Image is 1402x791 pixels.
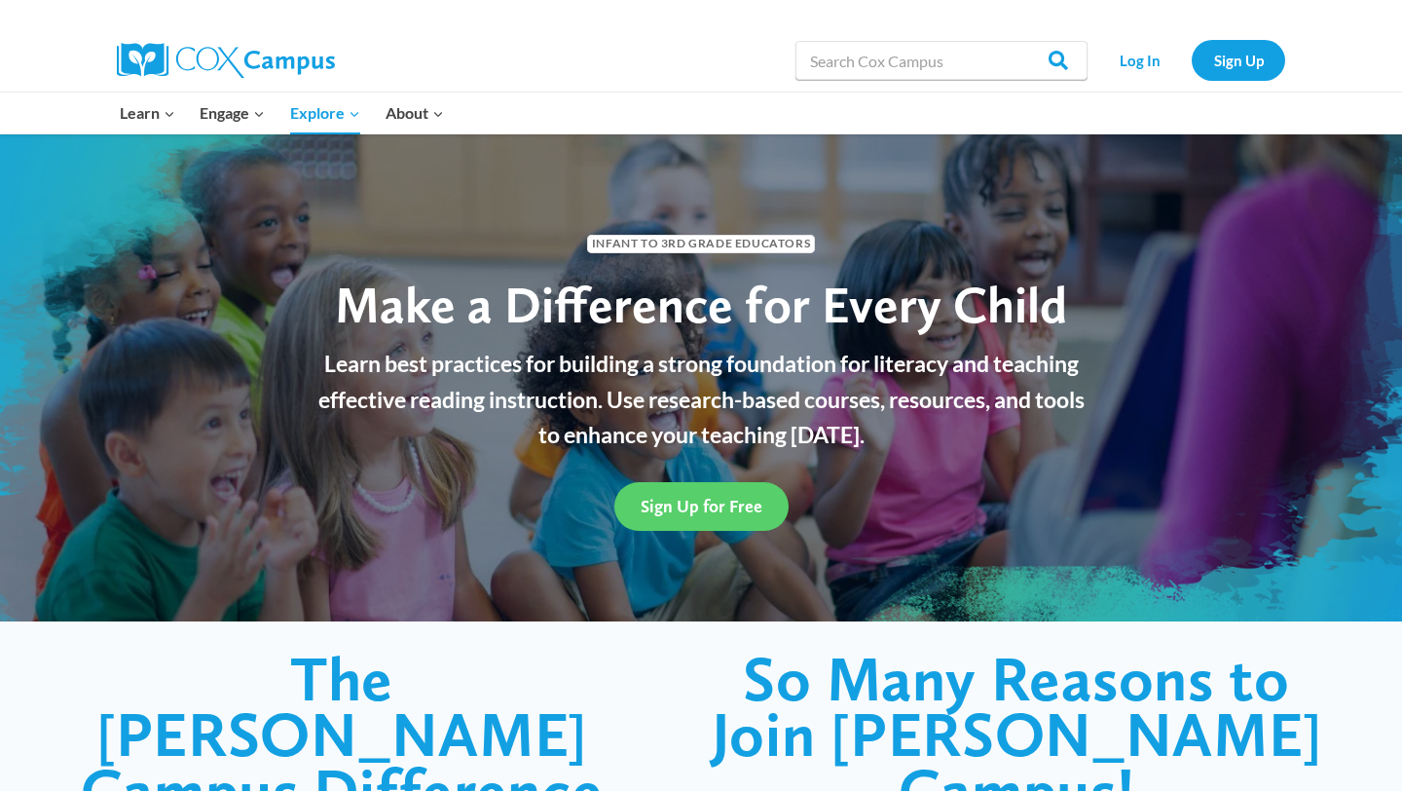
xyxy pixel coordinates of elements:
[335,274,1067,335] span: Make a Difference for Every Child
[1192,40,1285,80] a: Sign Up
[117,43,335,78] img: Cox Campus
[795,41,1088,80] input: Search Cox Campus
[1097,40,1285,80] nav: Secondary Navigation
[107,93,456,133] nav: Primary Navigation
[307,346,1095,453] p: Learn best practices for building a strong foundation for literacy and teaching effective reading...
[120,100,175,126] span: Learn
[200,100,265,126] span: Engage
[386,100,444,126] span: About
[641,496,762,516] span: Sign Up for Free
[1097,40,1182,80] a: Log In
[587,235,815,253] span: Infant to 3rd Grade Educators
[614,482,789,530] a: Sign Up for Free
[290,100,360,126] span: Explore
